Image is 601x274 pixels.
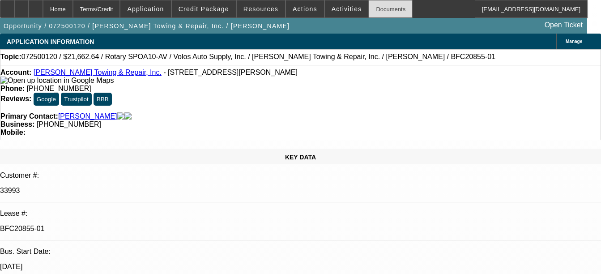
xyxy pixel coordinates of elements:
span: Activities [332,5,362,13]
img: facebook-icon.png [117,112,124,120]
strong: Primary Contact: [0,112,58,120]
a: View Google Maps [0,77,114,84]
strong: Business: [0,120,34,128]
span: Application [127,5,164,13]
span: Actions [293,5,317,13]
strong: Mobile: [0,128,26,136]
button: Activities [325,0,369,17]
span: Resources [243,5,278,13]
span: Opportunity / 072500120 / [PERSON_NAME] Towing & Repair, Inc. / [PERSON_NAME] [4,22,290,30]
button: Trustpilot [61,93,91,106]
strong: Phone: [0,85,25,92]
a: [PERSON_NAME] Towing & Repair, Inc. [34,68,162,76]
span: 072500120 / $21,662.64 / Rotary SPOA10-AV / Volos Auto Supply, Inc. / [PERSON_NAME] Towing & Repa... [21,53,495,61]
strong: Topic: [0,53,21,61]
button: Credit Package [172,0,236,17]
img: linkedin-icon.png [124,112,132,120]
span: Manage [566,39,582,44]
span: APPLICATION INFORMATION [7,38,94,45]
button: BBB [94,93,112,106]
a: Open Ticket [541,17,586,33]
span: [PHONE_NUMBER] [37,120,101,128]
button: Actions [286,0,324,17]
span: - [STREET_ADDRESS][PERSON_NAME] [163,68,298,76]
button: Resources [237,0,285,17]
strong: Account: [0,68,31,76]
strong: Reviews: [0,95,31,103]
span: KEY DATA [285,154,316,161]
img: Open up location in Google Maps [0,77,114,85]
button: Google [34,93,59,106]
button: Application [120,0,170,17]
span: [PHONE_NUMBER] [27,85,91,92]
span: Credit Package [179,5,229,13]
a: [PERSON_NAME] [58,112,117,120]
